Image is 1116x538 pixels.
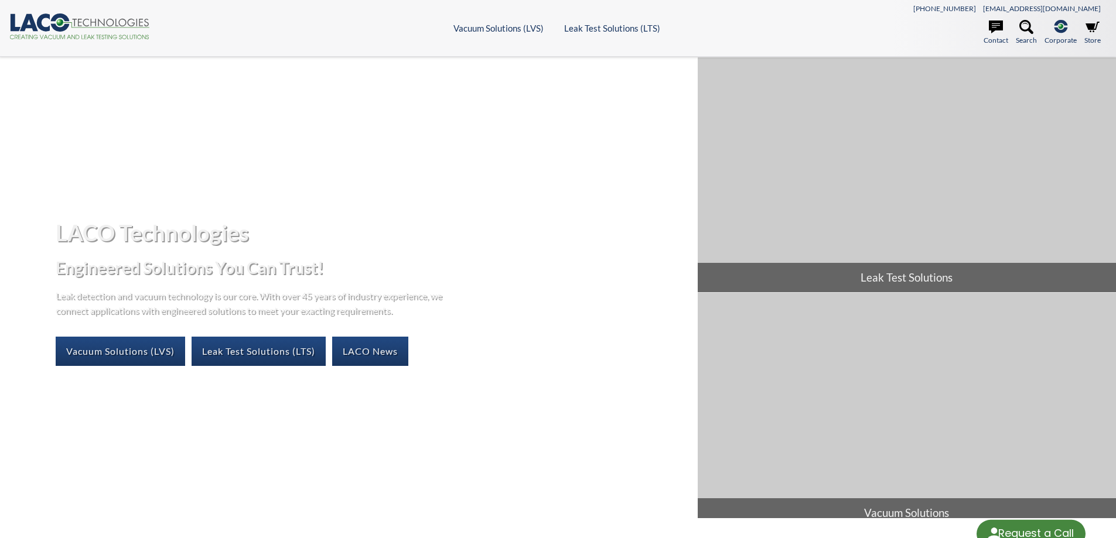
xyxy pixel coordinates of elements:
[564,23,660,33] a: Leak Test Solutions (LTS)
[56,218,688,247] h1: LACO Technologies
[192,337,326,366] a: Leak Test Solutions (LTS)
[984,20,1008,46] a: Contact
[332,337,408,366] a: LACO News
[698,293,1116,527] a: Vacuum Solutions
[983,4,1101,13] a: [EMAIL_ADDRESS][DOMAIN_NAME]
[698,263,1116,292] span: Leak Test Solutions
[1016,20,1037,46] a: Search
[1084,20,1101,46] a: Store
[698,57,1116,292] a: Leak Test Solutions
[56,257,688,279] h2: Engineered Solutions You Can Trust!
[1045,35,1077,46] span: Corporate
[453,23,544,33] a: Vacuum Solutions (LVS)
[56,337,185,366] a: Vacuum Solutions (LVS)
[698,498,1116,527] span: Vacuum Solutions
[56,288,448,318] p: Leak detection and vacuum technology is our core. With over 45 years of industry experience, we c...
[913,4,976,13] a: [PHONE_NUMBER]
